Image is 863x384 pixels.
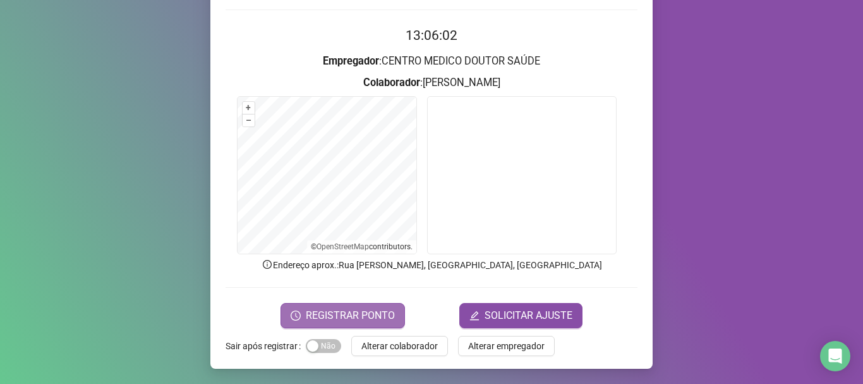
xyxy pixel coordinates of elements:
button: – [243,115,255,127]
a: OpenStreetMap [317,242,369,251]
strong: Empregador [323,55,379,67]
button: Alterar empregador [458,336,555,356]
span: clock-circle [291,311,301,321]
button: Alterar colaborador [351,336,448,356]
label: Sair após registrar [226,336,306,356]
span: SOLICITAR AJUSTE [485,308,572,323]
li: © contributors. [311,242,413,251]
button: editSOLICITAR AJUSTE [459,303,582,328]
time: 13:06:02 [406,28,457,43]
h3: : CENTRO MEDICO DOUTOR SAÚDE [226,53,637,70]
button: + [243,102,255,114]
strong: Colaborador [363,77,420,89]
span: REGISTRAR PONTO [306,308,395,323]
p: Endereço aprox. : Rua [PERSON_NAME], [GEOGRAPHIC_DATA], [GEOGRAPHIC_DATA] [226,258,637,272]
span: Alterar empregador [468,339,545,353]
span: Alterar colaborador [361,339,438,353]
div: Open Intercom Messenger [820,341,850,371]
span: edit [469,311,480,321]
button: REGISTRAR PONTO [281,303,405,328]
span: info-circle [262,259,273,270]
h3: : [PERSON_NAME] [226,75,637,91]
